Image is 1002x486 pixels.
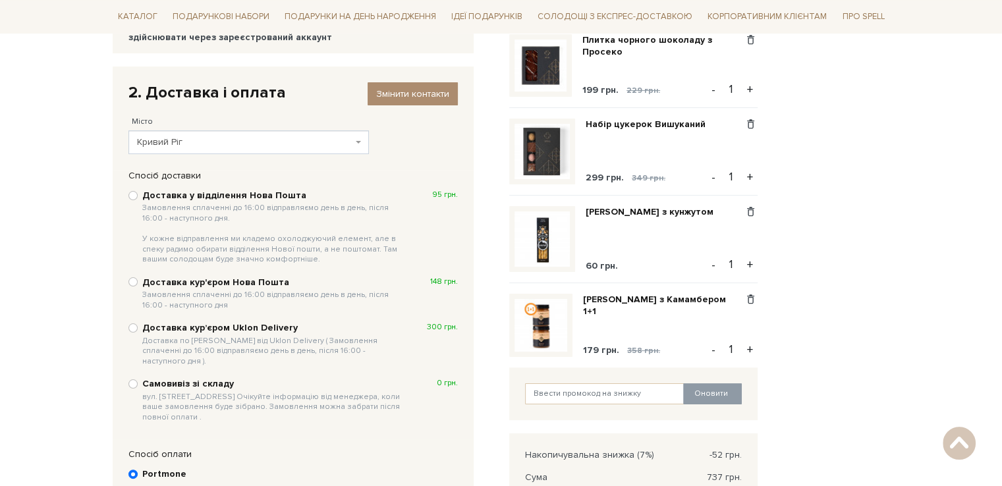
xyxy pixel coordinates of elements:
[525,449,654,461] span: Накопичувальна знижка (7%)
[113,7,163,27] span: Каталог
[515,124,570,179] img: Набір цукерок Вишуканий
[142,203,405,265] span: Замовлення сплаченні до 16:00 відправляємо день в день, після 16:00 - наступного дня. У кожне від...
[515,211,570,267] img: Грісіні з кунжутом
[582,34,744,58] a: Плитка чорного шоколаду з Просеко
[742,340,758,360] button: +
[586,260,618,271] span: 60 грн.
[122,170,464,182] div: Спосіб доставки
[586,172,624,183] span: 299 грн.
[142,277,405,310] b: Доставка кур'єром Нова Пошта
[702,5,832,28] a: Корпоративним клієнтам
[632,173,665,183] span: 349 грн.
[707,255,720,275] button: -
[525,472,547,483] span: Сума
[515,40,567,92] img: Плитка чорного шоколаду з Просеко
[167,7,275,27] span: Подарункові набори
[446,7,528,27] span: Ідеї подарунків
[837,7,889,27] span: Про Spell
[142,392,405,423] span: вул. [STREET_ADDRESS] Очікуйте інформацію від менеджера, коли ваше замовлення буде зібрано. Замов...
[710,449,742,461] span: -52 грн.
[583,344,619,356] span: 179 грн.
[707,340,720,360] button: -
[437,378,458,389] span: 0 грн.
[586,206,723,218] a: [PERSON_NAME] з кунжутом
[128,82,458,103] div: 2. Доставка і оплата
[137,136,352,149] span: Кривий Ріг
[626,86,660,95] span: 229 грн.
[683,383,742,404] button: Оновити
[142,468,186,480] b: Portmone
[742,255,758,275] button: +
[742,80,758,99] button: +
[122,448,464,460] div: Спосіб оплати
[430,277,458,287] span: 148 грн.
[707,80,720,99] button: -
[707,472,742,483] span: 737 грн.
[532,5,698,28] a: Солодощі з експрес-доставкою
[742,167,758,187] button: +
[376,88,449,99] span: Змінити контакти
[627,346,660,356] span: 358 грн.
[582,84,619,95] span: 199 грн.
[142,378,405,422] b: Самовивіз зі складу
[142,290,405,310] span: Замовлення сплаченні до 16:00 відправляємо день в день, після 16:00 - наступного дня
[432,190,458,200] span: 95 грн.
[142,336,405,367] span: Доставка по [PERSON_NAME] від Uklon Delivery ( Замовлення сплаченні до 16:00 відправляємо день в ...
[515,299,567,352] img: Карамель з Камамбером 1+1
[142,322,405,366] b: Доставка курʼєром Uklon Delivery
[427,322,458,333] span: 300 грн.
[707,167,720,187] button: -
[586,119,715,130] a: Набір цукерок Вишуканий
[583,294,744,317] a: [PERSON_NAME] з Камамбером 1+1
[132,116,153,128] label: Місто
[128,130,369,154] span: Кривий Ріг
[142,190,405,265] b: Доставка у відділення Нова Пошта
[279,7,441,27] span: Подарунки на День народження
[525,383,684,404] input: Ввести промокод на знижку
